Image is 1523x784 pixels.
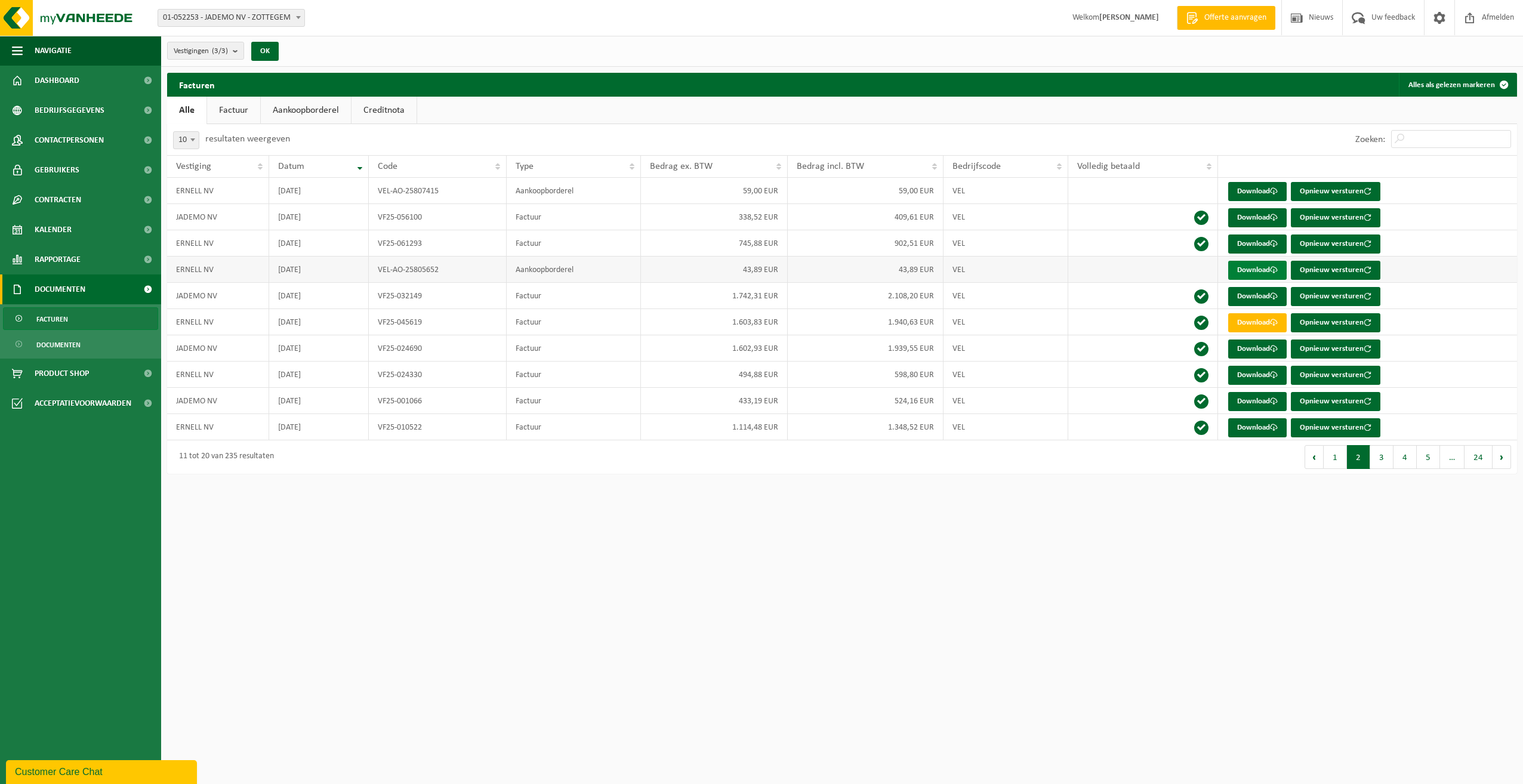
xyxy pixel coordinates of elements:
td: ERNELL NV [167,257,269,283]
button: 4 [1393,445,1417,469]
span: 01-052253 - JADEMO NV - ZOTTEGEM [158,10,304,26]
span: 10 [174,132,199,149]
td: ERNELL NV [167,178,269,204]
td: VEL [944,335,1069,362]
td: 1.742,31 EUR [641,283,788,309]
td: [DATE] [269,388,368,414]
td: 1.940,63 EUR [788,309,943,335]
td: ERNELL NV [167,309,269,335]
td: [DATE] [269,204,368,230]
td: 1.602,93 EUR [641,335,788,362]
label: resultaten weergeven [205,134,290,144]
span: Bedrag ex. BTW [650,162,713,171]
td: Factuur [507,309,640,335]
span: Datum [278,162,304,171]
button: 2 [1347,445,1370,469]
td: Factuur [507,414,640,440]
td: VEL [944,204,1069,230]
td: VF25-032149 [369,283,507,309]
h2: Facturen [167,73,227,96]
td: Factuur [507,388,640,414]
td: 598,80 EUR [788,362,943,388]
button: Opnieuw versturen [1291,418,1380,437]
td: [DATE] [269,362,368,388]
td: JADEMO NV [167,388,269,414]
a: Download [1228,392,1287,411]
button: 1 [1324,445,1347,469]
td: VF25-024330 [369,362,507,388]
span: Documenten [35,274,85,304]
span: Rapportage [35,245,81,274]
span: Vestigingen [174,42,228,60]
td: VF25-024690 [369,335,507,362]
button: Opnieuw versturen [1291,234,1380,254]
span: Gebruikers [35,155,79,185]
td: 59,00 EUR [641,178,788,204]
td: JADEMO NV [167,204,269,230]
a: Download [1228,234,1287,254]
span: Bedrijfsgegevens [35,95,104,125]
span: Contactpersonen [35,125,104,155]
td: ERNELL NV [167,230,269,257]
button: Opnieuw versturen [1291,261,1380,280]
td: 59,00 EUR [788,178,943,204]
span: … [1440,445,1465,469]
td: [DATE] [269,178,368,204]
a: Alle [167,97,206,124]
span: Bedrag incl. BTW [797,162,864,171]
td: [DATE] [269,335,368,362]
span: Code [378,162,397,171]
td: ERNELL NV [167,362,269,388]
td: VEL [944,178,1069,204]
td: ERNELL NV [167,414,269,440]
td: 1.114,48 EUR [641,414,788,440]
td: VEL [944,230,1069,257]
strong: [PERSON_NAME] [1099,13,1159,22]
td: [DATE] [269,309,368,335]
td: [DATE] [269,414,368,440]
span: 10 [173,131,199,149]
span: Dashboard [35,66,79,95]
span: Documenten [36,334,81,356]
td: VF25-061293 [369,230,507,257]
iframe: chat widget [6,758,199,784]
button: Alles als gelezen markeren [1399,73,1516,97]
button: Opnieuw versturen [1291,392,1380,411]
td: [DATE] [269,283,368,309]
button: Opnieuw versturen [1291,287,1380,306]
a: Documenten [3,333,158,356]
td: JADEMO NV [167,335,269,362]
td: Factuur [507,204,640,230]
td: Factuur [507,283,640,309]
a: Download [1228,339,1287,359]
td: 902,51 EUR [788,230,943,257]
a: Facturen [3,307,158,330]
count: (3/3) [212,47,228,55]
td: 1.603,83 EUR [641,309,788,335]
span: Type [516,162,534,171]
td: 1.939,55 EUR [788,335,943,362]
div: 11 tot 20 van 235 resultaten [173,446,274,468]
td: VEL [944,257,1069,283]
td: 338,52 EUR [641,204,788,230]
span: Contracten [35,185,81,215]
td: 433,19 EUR [641,388,788,414]
span: Volledig betaald [1077,162,1140,171]
td: 494,88 EUR [641,362,788,388]
button: Vestigingen(3/3) [167,42,244,60]
td: 409,61 EUR [788,204,943,230]
label: Zoeken: [1355,135,1385,144]
a: Download [1228,313,1287,332]
td: [DATE] [269,230,368,257]
td: VF25-045619 [369,309,507,335]
a: Aankoopborderel [261,97,351,124]
button: OK [251,42,279,61]
a: Download [1228,366,1287,385]
td: 745,88 EUR [641,230,788,257]
button: Opnieuw versturen [1291,339,1380,359]
a: Download [1228,261,1287,280]
td: Factuur [507,362,640,388]
td: Aankoopborderel [507,178,640,204]
button: Opnieuw versturen [1291,182,1380,201]
span: Facturen [36,308,68,331]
